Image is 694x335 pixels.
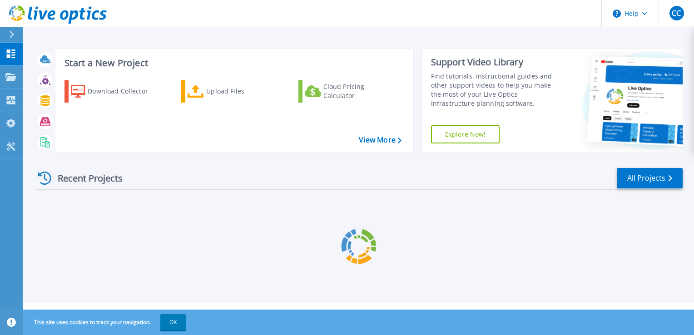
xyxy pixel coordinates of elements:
[206,82,279,100] div: Upload Files
[64,80,166,103] a: Download Collector
[431,72,562,108] div: Find tutorials, instructional guides and other support videos to help you make the most of your L...
[181,80,283,103] a: Upload Files
[298,80,400,103] a: Cloud Pricing Calculator
[431,56,562,68] div: Support Video Library
[359,136,401,144] a: View More
[617,168,683,188] a: All Projects
[160,314,186,330] button: OK
[64,58,401,68] h3: Start a New Project
[25,314,186,330] span: This site uses cookies to track your navigation.
[672,10,681,17] span: CC
[431,125,500,143] a: Explore Now!
[35,167,135,189] div: Recent Projects
[323,82,396,100] div: Cloud Pricing Calculator
[88,82,160,100] div: Download Collector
